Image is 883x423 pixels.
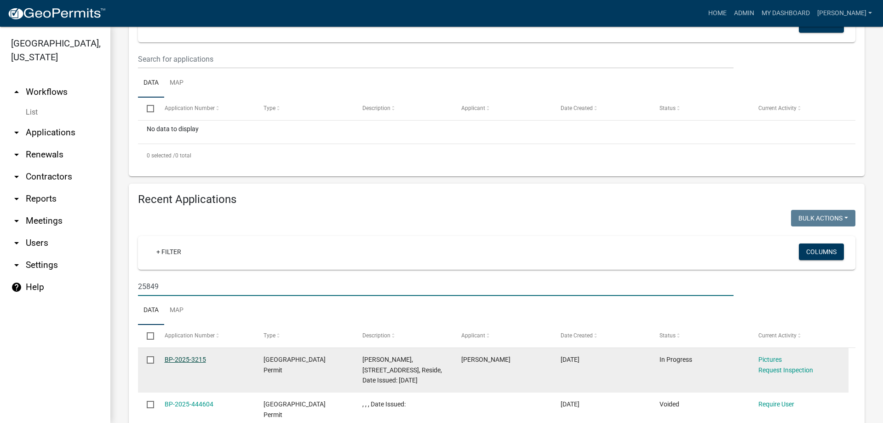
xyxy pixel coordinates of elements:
a: Home [705,5,730,22]
span: Status [659,105,676,111]
div: No data to display [138,121,855,144]
span: 07/02/2025 [561,356,579,363]
span: Current Activity [758,332,797,339]
datatable-header-cell: Status [651,325,750,347]
span: Sergey Rachkovskiy [461,356,510,363]
span: Applicant [461,332,485,339]
datatable-header-cell: Description [354,325,453,347]
i: arrow_drop_up [11,87,22,98]
input: Search for applications [138,277,734,296]
datatable-header-cell: Current Activity [750,325,849,347]
a: Map [164,296,189,325]
span: Isanti County Building Permit [264,400,326,418]
span: Date Created [561,332,593,339]
span: Date Created [561,105,593,111]
a: Pictures [758,356,782,363]
input: Search for applications [138,50,734,69]
i: arrow_drop_down [11,149,22,160]
i: arrow_drop_down [11,238,22,249]
span: Type [264,332,275,339]
div: 0 total [138,144,855,167]
button: Columns [799,16,844,33]
i: arrow_drop_down [11,127,22,138]
button: Columns [799,243,844,260]
datatable-header-cell: Type [255,98,354,120]
span: In Progress [659,356,692,363]
span: Application Number [165,105,215,111]
span: Voided [659,400,679,408]
a: Data [138,69,164,98]
span: Current Activity [758,105,797,111]
datatable-header-cell: Description [354,98,453,120]
datatable-header-cell: Applicant [453,98,551,120]
i: arrow_drop_down [11,171,22,182]
a: Data [138,296,164,325]
datatable-header-cell: Date Created [551,325,650,347]
a: + Filter [149,243,189,260]
a: Request Inspection [758,366,813,374]
a: Map [164,69,189,98]
i: arrow_drop_down [11,193,22,204]
datatable-header-cell: Select [138,325,155,347]
datatable-header-cell: Status [651,98,750,120]
span: Travis Walters, 25849 nightingale st nw, isanti mn 55404, Reside, Date Issued: 07/09/2025 [362,356,442,384]
button: Bulk Actions [791,210,855,226]
span: 0 selected / [147,152,175,159]
span: , , , Date Issued: [362,400,406,408]
a: BP-2025-3215 [165,356,206,363]
datatable-header-cell: Application Number [155,98,254,120]
datatable-header-cell: Date Created [551,98,650,120]
a: [PERSON_NAME] [814,5,876,22]
a: BP-2025-444604 [165,400,213,408]
a: My Dashboard [758,5,814,22]
datatable-header-cell: Type [255,325,354,347]
span: Type [264,105,275,111]
i: arrow_drop_down [11,215,22,226]
span: Description [362,332,390,339]
span: Description [362,105,390,111]
span: Application Number [165,332,215,339]
h4: Recent Applications [138,193,855,206]
span: 07/02/2025 [561,400,579,408]
a: Require User [758,400,794,408]
datatable-header-cell: Select [138,98,155,120]
span: Status [659,332,676,339]
i: help [11,282,22,293]
span: Isanti County Building Permit [264,356,326,374]
a: Admin [730,5,758,22]
a: + Filter [149,16,189,33]
i: arrow_drop_down [11,260,22,271]
datatable-header-cell: Applicant [453,325,551,347]
datatable-header-cell: Application Number [155,325,254,347]
span: Applicant [461,105,485,111]
datatable-header-cell: Current Activity [750,98,849,120]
